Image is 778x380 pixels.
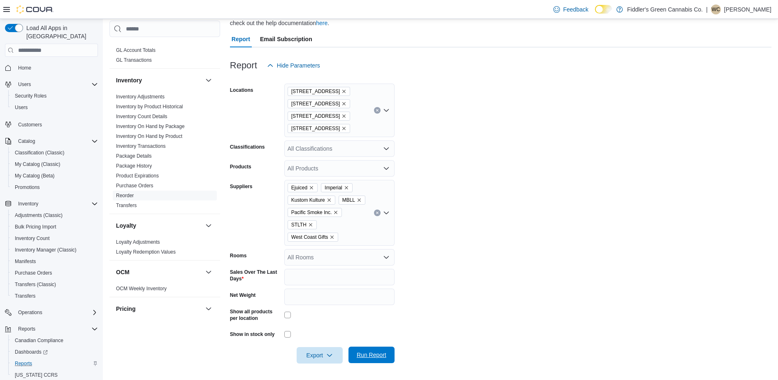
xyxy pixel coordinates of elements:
[116,47,156,53] a: GL Account Totals
[116,103,183,110] span: Inventory by Product Historical
[116,203,137,208] a: Transfers
[116,221,202,230] button: Loyalty
[2,323,101,335] button: Reports
[15,119,98,129] span: Customers
[15,247,77,253] span: Inventory Manager (Classic)
[2,79,101,90] button: Users
[288,208,342,217] span: Pacific Smoke Inc.
[712,5,720,14] span: WC
[15,184,40,191] span: Promotions
[15,120,45,130] a: Customers
[12,148,68,158] a: Classification (Classic)
[12,222,98,232] span: Bulk Pricing Import
[12,280,98,289] span: Transfers (Classic)
[341,114,346,119] button: Remove 3317 Portage Ave from selection in this group
[12,280,59,289] a: Transfers (Classic)
[291,112,340,120] span: [STREET_ADDRESS]
[18,65,31,71] span: Home
[15,149,65,156] span: Classification (Classic)
[12,210,66,220] a: Adjustments (Classic)
[116,123,185,130] span: Inventory On Hand by Package
[2,118,101,130] button: Customers
[288,112,351,121] span: 3317 Portage Ave
[563,5,588,14] span: Feedback
[12,91,98,101] span: Security Roles
[627,5,703,14] p: Fiddler's Green Cannabis Co.
[116,163,152,169] a: Package History
[12,171,98,181] span: My Catalog (Beta)
[15,270,52,276] span: Purchase Orders
[116,153,152,159] a: Package Details
[116,173,159,179] span: Product Expirations
[333,210,338,215] button: Remove Pacific Smoke Inc. from selection in this group
[18,309,42,316] span: Operations
[383,165,390,172] button: Open list of options
[109,92,220,214] div: Inventory
[12,347,98,357] span: Dashboards
[12,159,98,169] span: My Catalog (Classic)
[109,237,220,260] div: Loyalty
[595,5,612,14] input: Dark Mode
[15,63,35,73] a: Home
[291,124,340,133] span: [STREET_ADDRESS]
[711,5,721,14] div: Winston Clarkson
[15,199,98,209] span: Inventory
[325,184,342,192] span: Imperial
[116,133,182,139] a: Inventory On Hand by Product
[12,245,80,255] a: Inventory Manager (Classic)
[15,372,58,378] span: [US_STATE] CCRS
[116,249,176,255] span: Loyalty Redemption Values
[8,159,101,170] button: My Catalog (Classic)
[297,347,343,364] button: Export
[15,79,98,89] span: Users
[204,304,214,314] button: Pricing
[8,210,101,221] button: Adjustments (Classic)
[8,267,101,279] button: Purchase Orders
[15,337,63,344] span: Canadian Compliance
[116,173,159,179] a: Product Expirations
[288,87,351,96] span: 100 - 124 King St
[12,159,64,169] a: My Catalog (Classic)
[230,308,281,322] label: Show all products per location
[116,113,167,120] span: Inventory Count Details
[116,221,136,230] h3: Loyalty
[18,138,35,145] span: Catalog
[15,293,35,299] span: Transfers
[291,196,325,204] span: Kustom Kulture
[12,103,31,112] a: Users
[116,104,183,110] a: Inventory by Product Historical
[291,221,307,229] span: STLTH
[8,279,101,290] button: Transfers (Classic)
[116,249,176,255] a: Loyalty Redemption Values
[109,45,220,68] div: Finance
[109,284,220,297] div: OCM
[327,198,332,203] button: Remove Kustom Kulture from selection in this group
[344,185,349,190] button: Remove Imperial from selection in this group
[15,308,98,317] span: Operations
[357,351,386,359] span: Run Report
[348,347,395,363] button: Run Report
[18,121,42,128] span: Customers
[8,233,101,244] button: Inventory Count
[8,346,101,358] a: Dashboards
[232,31,250,47] span: Report
[116,239,160,245] span: Loyalty Adjustments
[116,57,152,63] span: GL Transactions
[116,305,202,313] button: Pricing
[109,320,220,333] div: Pricing
[116,163,152,169] span: Package History
[16,5,53,14] img: Cova
[18,81,31,88] span: Users
[12,182,43,192] a: Promotions
[15,104,28,111] span: Users
[15,79,34,89] button: Users
[15,136,38,146] button: Catalog
[116,268,130,276] h3: OCM
[15,136,98,146] span: Catalog
[8,244,101,256] button: Inventory Manager (Classic)
[116,94,165,100] a: Inventory Adjustments
[12,370,61,380] a: [US_STATE] CCRS
[116,192,134,199] span: Reorder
